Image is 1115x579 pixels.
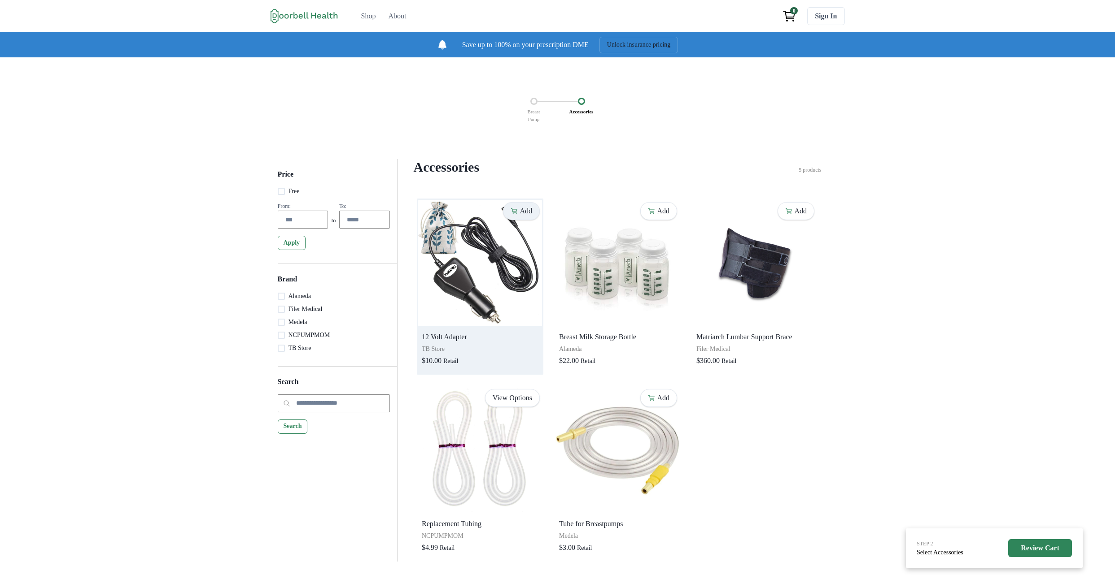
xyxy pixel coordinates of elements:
[361,11,376,22] div: Shop
[555,200,679,373] a: Breast Milk Storage BottleAlameda$22.00Retail
[418,200,542,373] a: 12 Volt AdapterTB Store$10.00Retail
[485,389,540,407] a: View Options
[696,355,720,366] p: $360.00
[696,344,813,354] p: Filer Medical
[388,11,406,22] div: About
[794,207,807,215] p: Add
[555,387,679,560] a: Tube for BreastpumpsMedela$3.00Retail
[339,203,389,210] div: To:
[790,7,798,14] span: 0
[289,186,300,196] p: Free
[640,389,677,407] button: Add
[555,200,679,326] img: o1yg0c4w43seq75vwelyzl49glvg
[289,291,311,301] p: Alameda
[278,236,306,250] button: Apply
[917,540,963,548] p: STEP 2
[520,207,532,215] p: Add
[356,7,381,25] a: Shop
[807,7,844,25] a: Sign In
[278,419,308,434] button: Search
[418,387,542,513] img: k4rri6tscwnl26koug39s98mk96p
[559,332,676,342] p: Breast Milk Storage Bottle
[917,549,963,556] a: Select Accessories
[278,275,390,291] h5: Brand
[422,344,538,354] p: TB Store
[289,330,330,340] p: NCPUMPMOM
[559,355,579,366] p: $22.00
[559,344,676,354] p: Alameda
[657,393,669,402] p: Add
[289,317,307,327] p: Medela
[418,387,542,560] a: Replacement TubingNCPUMPMOM$4.99Retail
[422,531,538,540] p: NCPUMPMOM
[566,105,597,119] p: Accessories
[1021,544,1059,552] p: Review Cart
[422,542,438,553] p: $4.99
[462,39,589,50] p: Save up to 100% on your prescription DME
[332,216,336,229] p: to
[414,159,799,175] h4: Accessories
[440,543,455,553] p: Retail
[721,356,736,366] p: Retail
[418,200,542,326] img: yevqdfmmfkudcstxqlres83s9fwj
[696,332,813,342] p: Matriarch Lumbar Support Brace
[555,387,679,513] img: 2x2uaj4tkoivefa6tlxdnokufq8p
[1008,539,1072,557] button: Review Cart
[640,202,677,220] button: Add
[581,356,595,366] p: Retail
[524,105,543,126] p: Breast Pump
[799,166,821,174] p: 5 products
[289,343,311,353] p: TB Store
[778,202,814,220] button: Add
[289,304,323,314] p: Filer Medical
[422,332,538,342] p: 12 Volt Adapter
[422,519,538,529] p: Replacement Tubing
[278,377,390,394] h5: Search
[778,7,800,25] a: View cart
[577,543,592,553] p: Retail
[443,356,458,366] p: Retail
[422,355,442,366] p: $10.00
[559,519,676,529] p: Tube for Breastpumps
[693,200,817,326] img: a6buooep7ykm6iigk0g0llofvxfo
[503,202,540,220] button: Add
[383,7,411,25] a: About
[559,531,676,540] p: Medela
[278,170,390,186] h5: Price
[657,207,669,215] p: Add
[278,203,328,210] div: From:
[559,542,575,553] p: $3.00
[599,37,678,53] button: Unlock insurance pricing
[693,200,817,373] a: Matriarch Lumbar Support BraceFiler Medical$360.00Retail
